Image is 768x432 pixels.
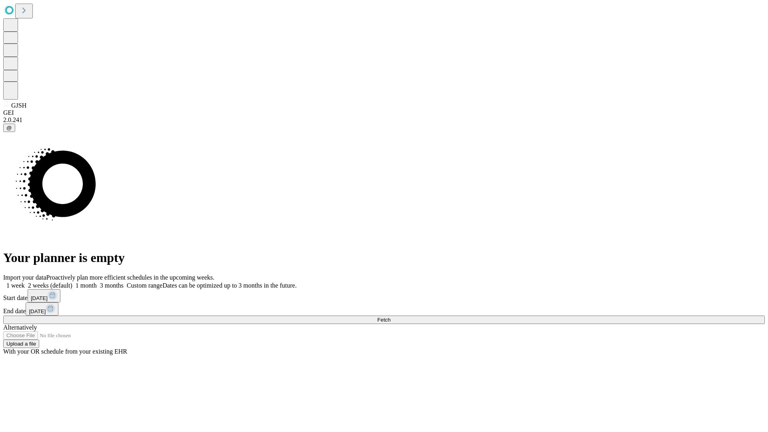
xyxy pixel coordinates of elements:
span: [DATE] [29,308,46,314]
span: [DATE] [31,295,48,301]
span: Custom range [127,282,162,289]
span: Alternatively [3,324,37,331]
span: 1 week [6,282,25,289]
button: @ [3,124,15,132]
div: 2.0.241 [3,116,765,124]
span: Dates can be optimized up to 3 months in the future. [162,282,296,289]
h1: Your planner is empty [3,250,765,265]
span: @ [6,125,12,131]
span: Fetch [377,317,390,323]
button: [DATE] [28,289,60,302]
div: Start date [3,289,765,302]
button: [DATE] [26,302,58,316]
span: With your OR schedule from your existing EHR [3,348,127,355]
button: Upload a file [3,340,39,348]
div: End date [3,302,765,316]
button: Fetch [3,316,765,324]
span: Proactively plan more efficient schedules in the upcoming weeks. [46,274,214,281]
span: 3 months [100,282,124,289]
span: GJSH [11,102,26,109]
span: Import your data [3,274,46,281]
span: 1 month [76,282,97,289]
span: 2 weeks (default) [28,282,72,289]
div: GEI [3,109,765,116]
